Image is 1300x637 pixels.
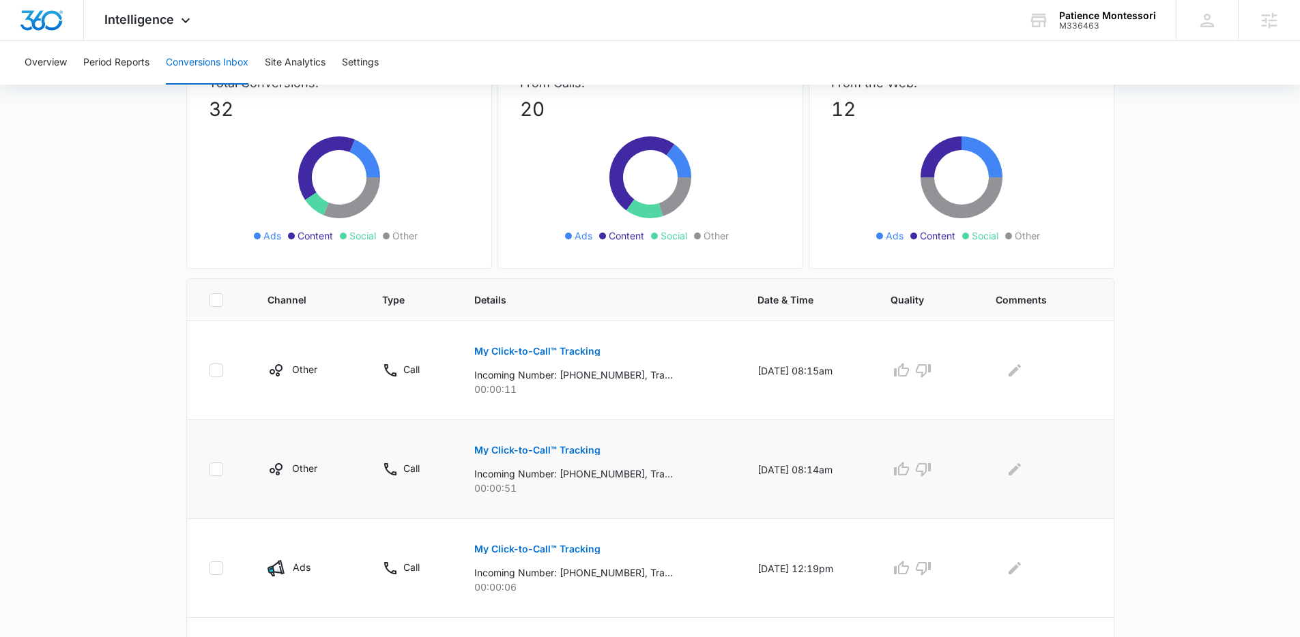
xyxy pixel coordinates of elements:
span: Social [349,228,376,243]
button: Edit Comments [1004,359,1026,381]
span: Quality [891,293,943,307]
p: My Click-to-Call™ Tracking [474,544,601,554]
p: 32 [209,95,470,123]
button: Overview [25,41,67,85]
span: Comments [996,293,1071,307]
button: Site Analytics [265,41,326,85]
button: My Click-to-Call™ Tracking [474,533,601,565]
span: Type [382,293,422,307]
p: Incoming Number: [PHONE_NUMBER], Tracking Number: [PHONE_NUMBER], Ring To: [PHONE_NUMBER], Caller... [474,466,673,481]
button: Period Reports [83,41,149,85]
span: Date & Time [757,293,838,307]
button: Edit Comments [1004,557,1026,579]
div: account name [1059,10,1156,21]
td: [DATE] 08:14am [741,420,874,519]
p: Ads [293,560,310,574]
button: Settings [342,41,379,85]
span: Other [1015,228,1040,243]
p: 00:00:06 [474,580,725,594]
p: 20 [520,95,781,123]
p: Incoming Number: [PHONE_NUMBER], Tracking Number: [PHONE_NUMBER], Ring To: [PHONE_NUMBER], Caller... [474,368,673,382]
span: Content [298,228,333,243]
span: Details [474,293,705,307]
span: Content [609,228,644,243]
span: Ads [263,228,281,243]
span: Content [920,228,955,243]
span: Channel [268,293,330,307]
span: Ads [575,228,592,243]
span: Social [972,228,998,243]
span: Other [392,228,418,243]
p: 12 [831,95,1092,123]
button: Edit Comments [1004,458,1026,480]
p: Other [292,362,317,376]
span: Ads [886,228,904,243]
p: My Click-to-Call™ Tracking [474,445,601,455]
span: Intelligence [104,12,174,27]
button: My Click-to-Call™ Tracking [474,434,601,466]
p: Incoming Number: [PHONE_NUMBER], Tracking Number: [PHONE_NUMBER], Ring To: [PHONE_NUMBER], Caller... [474,565,673,580]
p: Call [403,461,420,475]
td: [DATE] 12:19pm [741,519,874,618]
span: Other [704,228,729,243]
p: 00:00:11 [474,382,725,396]
p: Call [403,560,420,574]
button: My Click-to-Call™ Tracking [474,335,601,368]
button: Conversions Inbox [166,41,248,85]
p: 00:00:51 [474,481,725,495]
p: Call [403,362,420,376]
p: Other [292,461,317,475]
p: My Click-to-Call™ Tracking [474,346,601,356]
span: Social [661,228,687,243]
td: [DATE] 08:15am [741,321,874,420]
div: account id [1059,21,1156,31]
